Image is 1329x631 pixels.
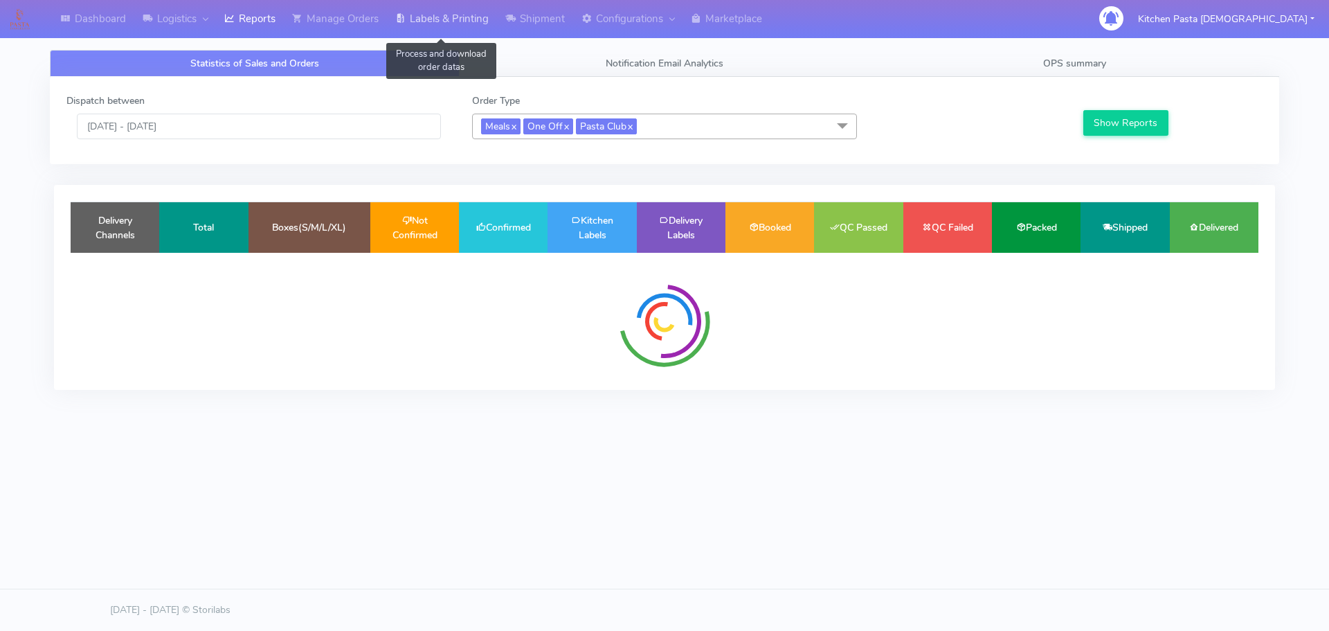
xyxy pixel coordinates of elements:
input: Pick the Daterange [77,114,441,139]
label: Dispatch between [66,94,145,108]
td: Packed [992,202,1081,253]
td: Not Confirmed [370,202,459,253]
td: QC Passed [814,202,903,253]
span: Pasta Club [576,118,637,134]
ul: Tabs [50,50,1279,77]
button: Show Reports [1083,110,1168,136]
td: Delivery Labels [637,202,725,253]
span: Statistics of Sales and Orders [190,57,319,70]
span: Notification Email Analytics [606,57,723,70]
td: Delivery Channels [71,202,159,253]
td: Boxes(S/M/L/XL) [248,202,370,253]
span: OPS summary [1043,57,1106,70]
td: Shipped [1081,202,1169,253]
label: Order Type [472,94,520,108]
span: Meals [481,118,521,134]
td: QC Failed [903,202,992,253]
td: Delivered [1170,202,1258,253]
a: x [563,118,569,133]
td: Total [159,202,248,253]
button: Kitchen Pasta [DEMOGRAPHIC_DATA] [1128,5,1325,33]
a: x [510,118,516,133]
a: x [626,118,633,133]
td: Confirmed [459,202,548,253]
td: Booked [725,202,814,253]
img: spinner-radial.svg [613,269,716,373]
span: One Off [523,118,573,134]
td: Kitchen Labels [548,202,636,253]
